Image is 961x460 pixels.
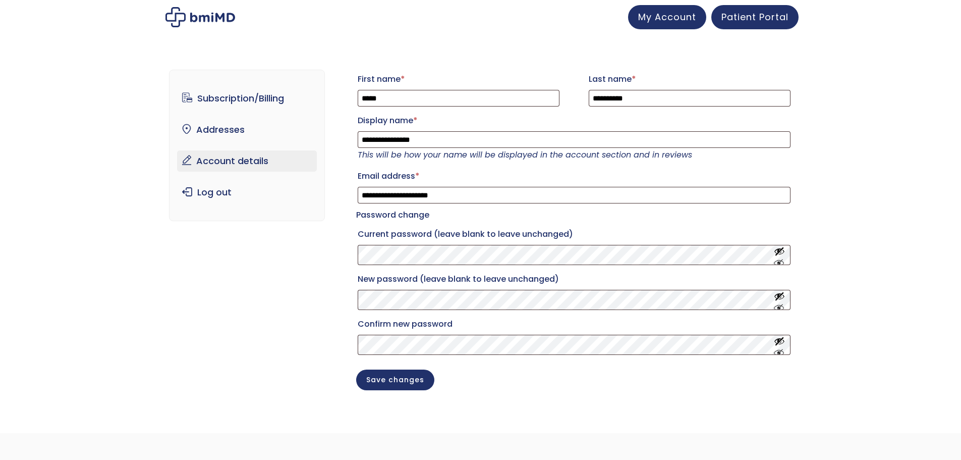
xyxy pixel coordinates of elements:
[358,168,790,184] label: Email address
[358,113,790,129] label: Display name
[589,71,790,87] label: Last name
[358,316,790,332] label: Confirm new password
[165,7,235,27] img: My account
[628,5,706,29] a: My Account
[358,149,692,161] em: This will be how your name will be displayed in the account section and in reviews
[169,70,325,221] nav: Account pages
[774,336,785,354] button: Show password
[358,71,559,87] label: First name
[177,88,317,109] a: Subscription/Billing
[711,5,799,29] a: Patient Portal
[774,291,785,310] button: Show password
[177,150,317,172] a: Account details
[358,226,790,242] label: Current password (leave blank to leave unchanged)
[774,246,785,265] button: Show password
[177,119,317,140] a: Addresses
[356,208,429,222] legend: Password change
[356,370,434,390] button: Save changes
[638,11,696,23] span: My Account
[358,271,790,287] label: New password (leave blank to leave unchanged)
[721,11,788,23] span: Patient Portal
[177,182,317,203] a: Log out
